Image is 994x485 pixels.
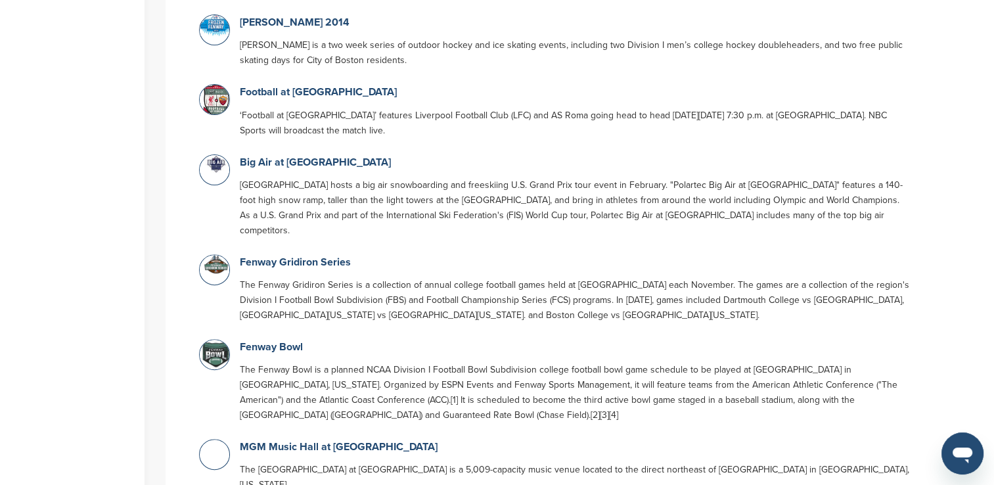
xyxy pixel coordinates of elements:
a: Fenway Gridiron Series [240,256,351,269]
a: Fenway Bowl [240,340,303,354]
p: The Fenway Gridiron Series is a collection of annual college football games held at [GEOGRAPHIC_D... [240,277,912,323]
p: ‘Football at [GEOGRAPHIC_DATA]’ features Liverpool Football Club (LFC) and AS Roma going head to ... [240,108,912,138]
img: Open uri20141112 64162 2eihoj?1415809485 [200,15,233,36]
img: Mgm mh white [200,440,233,463]
a: [PERSON_NAME] 2014 [240,16,350,29]
img: Open uri20141112 64162 5jnlgd?1415811321 [200,85,233,122]
a: Big Air at [GEOGRAPHIC_DATA] [240,156,391,169]
iframe: Button to launch messaging window [941,432,983,474]
a: MGM Music Hall at [GEOGRAPHIC_DATA] [240,440,438,453]
a: Football at [GEOGRAPHIC_DATA] [240,85,397,99]
p: The Fenway Bowl is a planned NCAA Division I Football Bowl Subdivision college football bowl game... [240,362,912,423]
img: 300px fenway bowl [200,340,233,369]
img: Ba [200,155,233,173]
p: [GEOGRAPHIC_DATA] hosts a big air snowboarding and freeskiing U.S. Grand Prix tour event in Febru... [240,177,912,238]
img: 960x540 ycf fenway gridiron series 06nrcs2s 8jiqlbje [200,255,233,273]
p: [PERSON_NAME] is a two week series of outdoor hockey and ice skating events, including two Divisi... [240,37,912,68]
